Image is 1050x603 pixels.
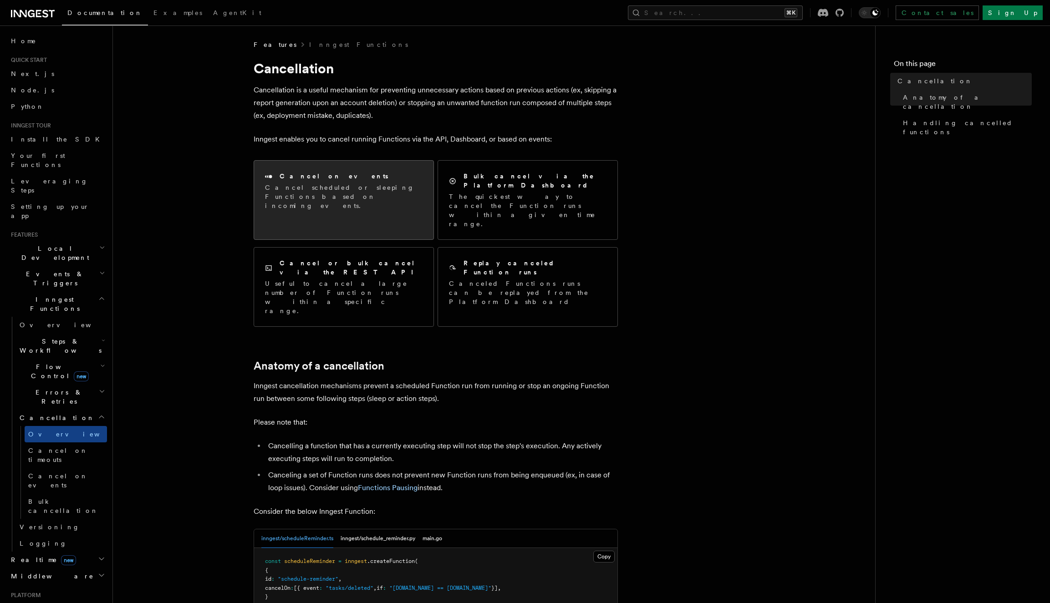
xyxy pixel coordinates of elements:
p: Cancellation is a useful mechanism for preventing unnecessary actions based on previous actions (... [254,84,618,122]
span: , [338,576,342,582]
span: Handling cancelled functions [903,118,1032,137]
span: Flow Control [16,362,100,380]
h2: Bulk cancel via the Platform Dashboard [464,172,607,190]
span: { [265,567,268,573]
a: Bulk cancellation [25,493,107,519]
span: Local Development [7,244,99,262]
button: main.go [423,529,442,548]
p: Canceled Functions runs can be replayed from the Platform Dashboard [449,279,607,306]
a: Versioning [16,519,107,535]
span: AgentKit [213,9,261,16]
span: scheduleReminder [284,558,335,564]
span: = [338,558,342,564]
span: "[DOMAIN_NAME] == [DOMAIN_NAME]" [389,585,491,591]
span: Next.js [11,70,54,77]
span: Platform [7,592,41,599]
li: Canceling a set of Function runs does not prevent new Function runs from being enqueued (ex, in c... [265,469,618,494]
h2: Cancel or bulk cancel via the REST API [280,258,423,277]
span: Quick start [7,56,47,64]
span: inngest [345,558,367,564]
h4: On this page [894,58,1032,73]
span: : [271,576,275,582]
a: Setting up your app [7,198,107,224]
button: Cancellation [16,410,107,426]
button: Events & Triggers [7,266,107,291]
p: Cancel scheduled or sleeping Functions based on incoming events. [265,183,423,210]
button: Errors & Retries [16,384,107,410]
button: Local Development [7,240,107,266]
p: Please note that: [254,416,618,429]
span: ( [415,558,418,564]
span: Inngest Functions [7,295,98,313]
a: Cancel on timeouts [25,442,107,468]
span: Cancel on events [28,472,88,489]
span: id [265,576,271,582]
span: const [265,558,281,564]
span: Features [254,40,296,49]
a: Logging [16,535,107,552]
p: Inngest enables you to cancel running Functions via the API, Dashboard, or based on events: [254,133,618,146]
li: Cancelling a function that has a currently executing step will not stop the step's execution. Any... [265,440,618,465]
span: Features [7,231,38,238]
span: Middleware [7,572,94,581]
div: Inngest Functions [7,317,107,552]
span: : [291,585,294,591]
a: Anatomy of a cancellation [899,89,1032,115]
span: Python [11,103,44,110]
span: : [383,585,386,591]
button: inngest/scheduleReminder.ts [261,529,333,548]
span: Home [11,36,36,46]
button: Inngest Functions [7,291,107,317]
button: Realtimenew [7,552,107,568]
button: Middleware [7,568,107,584]
span: Anatomy of a cancellation [903,93,1032,111]
p: Inngest cancellation mechanisms prevent a scheduled Function run from running or stop an ongoing ... [254,380,618,405]
span: }] [491,585,498,591]
a: Inngest Functions [309,40,408,49]
p: Consider the below Inngest Function: [254,505,618,518]
a: Cancel or bulk cancel via the REST APIUseful to cancel a large number of Function runs within a s... [254,247,434,327]
span: cancelOn [265,585,291,591]
span: Inngest tour [7,122,51,129]
span: Leveraging Steps [11,177,88,194]
span: Documentation [67,9,143,16]
button: inngest/schedule_reminder.py [341,529,415,548]
span: Examples [153,9,202,16]
span: [{ event [294,585,319,591]
span: new [61,555,76,565]
span: Setting up your app [11,203,89,219]
span: Bulk cancellation [28,498,98,514]
h2: Cancel on events [280,172,388,181]
p: The quickest way to cancel the Function runs within a given time range. [449,192,607,228]
span: Realtime [7,555,76,564]
a: Sign Up [983,5,1043,20]
a: Next.js [7,66,107,82]
a: AgentKit [208,3,267,25]
span: new [74,371,89,381]
span: Events & Triggers [7,269,99,288]
span: Steps & Workflows [16,337,102,355]
a: Cancellation [894,73,1032,89]
span: Errors & Retries [16,388,99,406]
button: Steps & Workflows [16,333,107,359]
a: Bulk cancel via the Platform DashboardThe quickest way to cancel the Function runs within a given... [438,160,618,240]
a: Documentation [62,3,148,25]
span: Install the SDK [11,136,105,143]
a: Install the SDK [7,131,107,147]
a: Python [7,98,107,115]
span: } [265,593,268,600]
span: "schedule-reminder" [278,576,338,582]
span: Cancellation [897,76,973,86]
button: Copy [593,551,615,562]
span: Node.js [11,86,54,94]
span: Overview [20,321,113,329]
span: , [498,585,501,591]
button: Flow Controlnew [16,359,107,384]
a: Cancel on events [25,468,107,493]
span: : [319,585,322,591]
span: Cancellation [16,413,95,422]
span: .createFunction [367,558,415,564]
span: Versioning [20,523,80,531]
span: "tasks/deleted" [326,585,373,591]
a: Replay canceled Function runsCanceled Functions runs can be replayed from the Platform Dashboard [438,247,618,327]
